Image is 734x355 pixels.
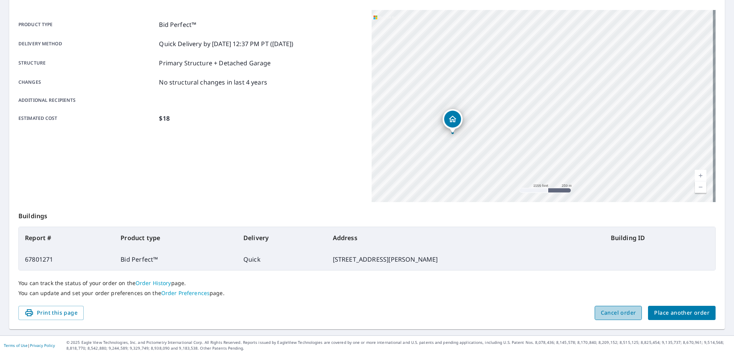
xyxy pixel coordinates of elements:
[695,181,706,193] a: Current Level 15, Zoom Out
[327,249,605,270] td: [STREET_ADDRESS][PERSON_NAME]
[30,343,55,348] a: Privacy Policy
[159,20,196,29] p: Bid Perfect™
[19,227,114,249] th: Report #
[18,290,716,297] p: You can update and set your order preferences on the page.
[18,58,156,68] p: Structure
[66,340,730,351] p: © 2025 Eagle View Technologies, Inc. and Pictometry International Corp. All Rights Reserved. Repo...
[159,114,169,123] p: $18
[18,97,156,104] p: Additional recipients
[595,306,642,320] button: Cancel order
[605,227,715,249] th: Building ID
[19,249,114,270] td: 67801271
[114,227,237,249] th: Product type
[237,249,327,270] td: Quick
[18,78,156,87] p: Changes
[443,109,463,133] div: Dropped pin, building 1, Residential property, 9782 Pine St Sebastian, FL 32976
[648,306,716,320] button: Place another order
[601,308,636,318] span: Cancel order
[18,202,716,227] p: Buildings
[161,289,210,297] a: Order Preferences
[18,306,84,320] button: Print this page
[18,20,156,29] p: Product type
[159,39,293,48] p: Quick Delivery by [DATE] 12:37 PM PT ([DATE])
[654,308,709,318] span: Place another order
[237,227,327,249] th: Delivery
[4,343,55,348] p: |
[327,227,605,249] th: Address
[159,58,271,68] p: Primary Structure + Detached Garage
[114,249,237,270] td: Bid Perfect™
[18,114,156,123] p: Estimated cost
[695,170,706,181] a: Current Level 15, Zoom In
[4,343,28,348] a: Terms of Use
[18,39,156,48] p: Delivery method
[136,279,171,287] a: Order History
[18,280,716,287] p: You can track the status of your order on the page.
[25,308,78,318] span: Print this page
[159,78,267,87] p: No structural changes in last 4 years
